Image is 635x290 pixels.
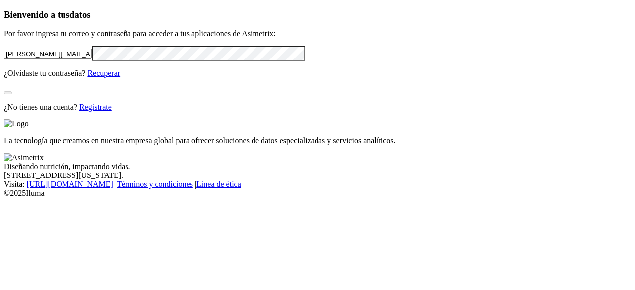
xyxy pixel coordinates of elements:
[4,153,44,162] img: Asimetrix
[4,189,631,198] div: © 2025 Iluma
[4,29,631,38] p: Por favor ingresa tu correo y contraseña para acceder a tus aplicaciones de Asimetrix:
[4,69,631,78] p: ¿Olvidaste tu contraseña?
[4,180,631,189] div: Visita : | |
[4,103,631,112] p: ¿No tienes una cuenta?
[196,180,241,188] a: Línea de ética
[87,69,120,77] a: Recuperar
[79,103,112,111] a: Regístrate
[27,180,113,188] a: [URL][DOMAIN_NAME]
[4,49,92,59] input: Tu correo
[69,9,91,20] span: datos
[4,162,631,171] div: Diseñando nutrición, impactando vidas.
[4,119,29,128] img: Logo
[117,180,193,188] a: Términos y condiciones
[4,9,631,20] h3: Bienvenido a tus
[4,136,631,145] p: La tecnología que creamos en nuestra empresa global para ofrecer soluciones de datos especializad...
[4,171,631,180] div: [STREET_ADDRESS][US_STATE].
